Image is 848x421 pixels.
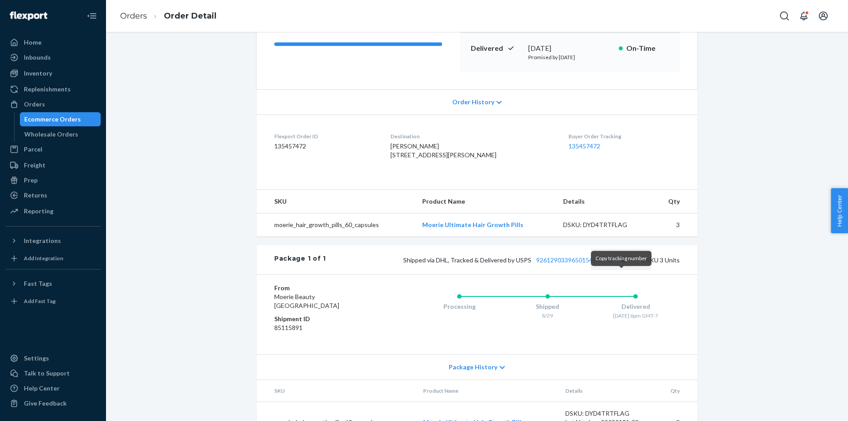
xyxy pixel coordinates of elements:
[274,133,376,140] dt: Flexport Order ID
[415,190,556,213] th: Product Name
[563,220,646,229] div: DSKU: DYD4TRTFLAG
[113,3,223,29] ol: breadcrumbs
[24,176,38,185] div: Prep
[164,11,216,21] a: Order Detail
[274,293,339,309] span: Moerie Beauty [GEOGRAPHIC_DATA]
[5,381,101,395] a: Help Center
[5,35,101,49] a: Home
[5,158,101,172] a: Freight
[471,43,521,53] p: Delivered
[24,115,81,124] div: Ecommerce Orders
[24,53,51,62] div: Inbounds
[390,133,555,140] dt: Destination
[452,98,494,106] span: Order History
[24,191,47,200] div: Returns
[626,43,669,53] p: On-Time
[568,133,680,140] dt: Buyer Order Tracking
[776,7,793,25] button: Open Search Box
[5,204,101,218] a: Reporting
[5,188,101,202] a: Returns
[5,50,101,64] a: Inbounds
[415,302,503,311] div: Processing
[24,297,56,305] div: Add Fast Tag
[528,53,612,61] p: Promised by [DATE]
[831,188,848,233] button: Help Center
[5,366,101,380] a: Talk to Support
[503,312,592,319] div: 8/29
[403,256,629,264] span: Shipped via DHL, Tracked & Delivered by USPS
[595,255,647,262] span: Copy tracking number
[24,207,53,216] div: Reporting
[24,254,63,262] div: Add Integration
[24,100,45,109] div: Orders
[565,409,648,418] div: DSKU: DYD4TRTFLAG
[24,161,45,170] div: Freight
[416,380,558,402] th: Product Name
[326,254,680,265] div: 1 SKU 3 Units
[449,363,497,372] span: Package History
[5,142,101,156] a: Parcel
[257,190,415,213] th: SKU
[24,279,52,288] div: Fast Tags
[274,315,380,323] dt: Shipment ID
[274,284,380,292] dt: From
[5,97,101,111] a: Orders
[274,254,326,265] div: Package 1 of 1
[591,312,680,319] div: [DATE] 6pm GMT-7
[528,43,612,53] div: [DATE]
[24,69,52,78] div: Inventory
[24,384,60,393] div: Help Center
[653,190,697,213] th: Qty
[653,213,697,237] td: 3
[24,399,67,408] div: Give Feedback
[120,11,147,21] a: Orders
[20,127,101,141] a: Wholesale Orders
[257,380,416,402] th: SKU
[503,302,592,311] div: Shipped
[5,396,101,410] button: Give Feedback
[24,38,42,47] div: Home
[5,82,101,96] a: Replenishments
[422,221,523,228] a: Moerie Ultimate Hair Growth Pills
[24,354,49,363] div: Settings
[5,277,101,291] button: Fast Tags
[558,380,655,402] th: Details
[5,294,101,308] a: Add Fast Tag
[5,66,101,80] a: Inventory
[5,234,101,248] button: Integrations
[591,302,680,311] div: Delivered
[390,142,496,159] span: [PERSON_NAME] [STREET_ADDRESS][PERSON_NAME]
[5,173,101,187] a: Prep
[24,85,71,94] div: Replenishments
[814,7,832,25] button: Open account menu
[536,256,614,264] a: 9261290339650154736742
[5,251,101,265] a: Add Integration
[24,145,42,154] div: Parcel
[5,351,101,365] a: Settings
[24,369,70,378] div: Talk to Support
[24,130,78,139] div: Wholesale Orders
[655,380,697,402] th: Qty
[257,213,415,237] td: moerie_hair_growth_pills_60_capsules
[795,7,813,25] button: Open notifications
[20,112,101,126] a: Ecommerce Orders
[568,142,600,150] a: 135457472
[83,7,101,25] button: Close Navigation
[10,11,47,20] img: Flexport logo
[274,323,380,332] dd: 85115891
[274,142,376,151] dd: 135457472
[556,190,653,213] th: Details
[24,236,61,245] div: Integrations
